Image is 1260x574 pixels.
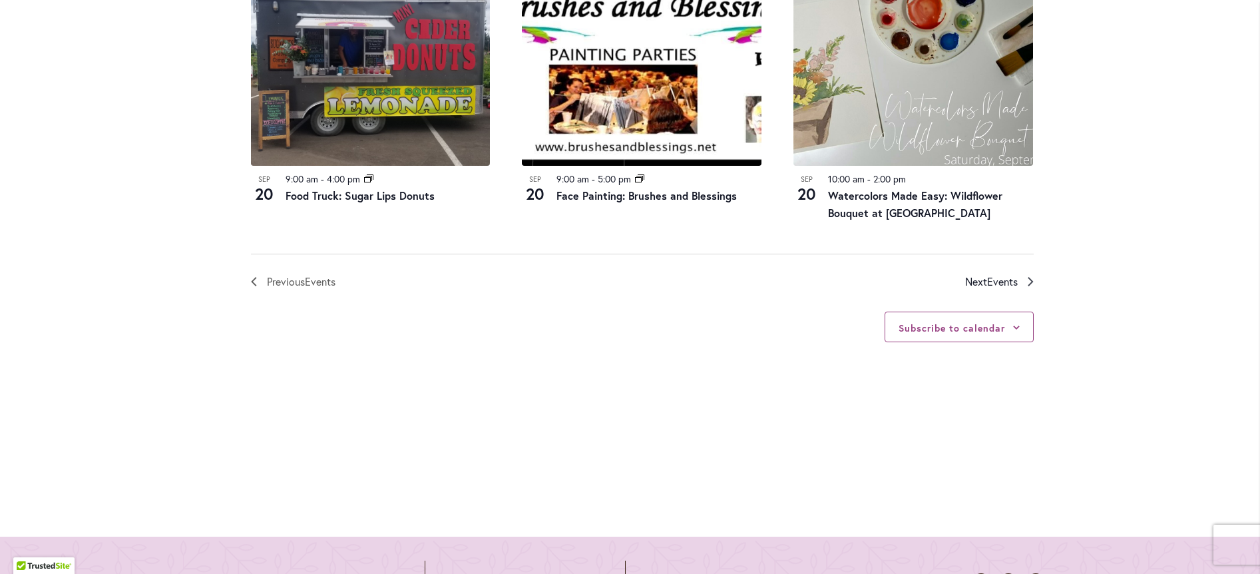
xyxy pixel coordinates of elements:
span: 20 [793,182,820,205]
a: Face Painting: Brushes and Blessings [556,188,737,202]
a: Next Events [965,273,1034,290]
iframe: Launch Accessibility Center [10,527,47,564]
span: Sep [793,174,820,185]
button: Subscribe to calendar [899,322,1004,334]
span: Sep [522,174,548,185]
a: Food Truck: Sugar Lips Donuts [286,188,435,202]
span: 20 [251,182,278,205]
time: 2:00 pm [873,172,906,185]
span: - [867,172,871,185]
a: Watercolors Made Easy: Wildflower Bouquet at [GEOGRAPHIC_DATA] [828,188,1002,220]
time: 9:00 am [556,172,589,185]
span: - [321,172,324,185]
a: Previous Events [251,273,335,290]
span: 20 [522,182,548,205]
span: Previous [267,273,335,290]
time: 9:00 am [286,172,318,185]
span: Sep [251,174,278,185]
time: 4:00 pm [327,172,360,185]
time: 10:00 am [828,172,865,185]
span: Events [987,274,1018,288]
span: Next [965,273,1018,290]
time: 5:00 pm [598,172,631,185]
span: - [592,172,595,185]
span: Events [305,274,335,288]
